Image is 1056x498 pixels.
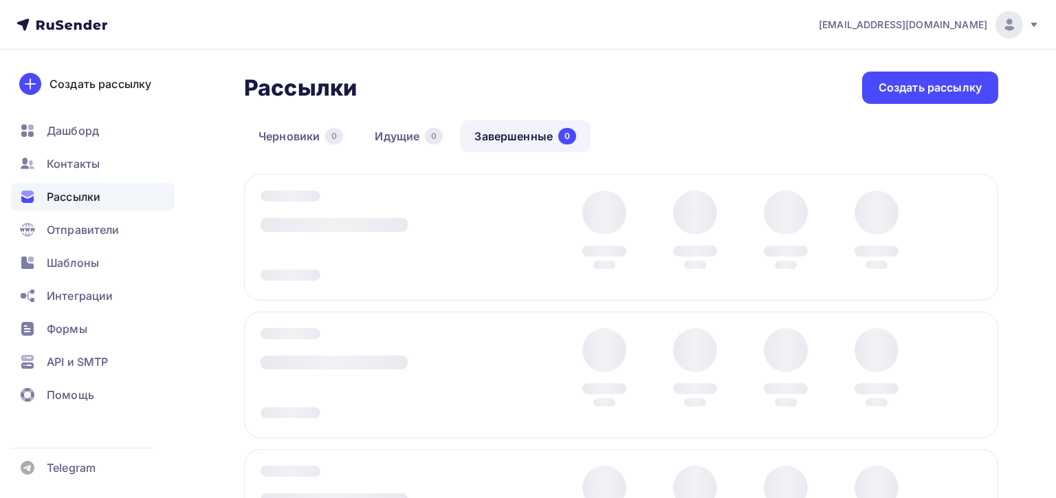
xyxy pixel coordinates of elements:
[425,128,443,144] div: 0
[11,315,175,343] a: Формы
[47,354,108,370] span: API и SMTP
[47,387,94,403] span: Помощь
[244,120,357,152] a: Черновики0
[49,76,151,92] div: Создать рассылку
[47,221,120,238] span: Отправители
[819,18,987,32] span: [EMAIL_ADDRESS][DOMAIN_NAME]
[460,120,591,152] a: Завершенные0
[879,80,982,96] div: Создать рассылку
[11,117,175,144] a: Дашборд
[11,249,175,277] a: Шаблоны
[47,321,87,337] span: Формы
[47,155,100,172] span: Контакты
[244,74,357,102] h2: Рассылки
[558,128,576,144] div: 0
[11,183,175,210] a: Рассылки
[47,288,113,304] span: Интеграции
[11,216,175,243] a: Отправители
[11,150,175,177] a: Контакты
[47,188,100,205] span: Рассылки
[47,459,96,476] span: Telegram
[819,11,1039,39] a: [EMAIL_ADDRESS][DOMAIN_NAME]
[47,122,99,139] span: Дашборд
[360,120,457,152] a: Идущие0
[325,128,343,144] div: 0
[47,255,99,271] span: Шаблоны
